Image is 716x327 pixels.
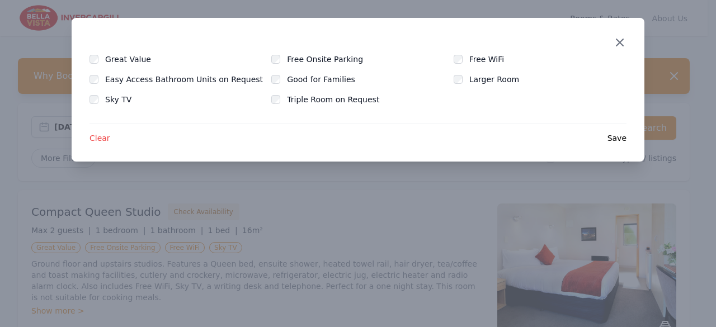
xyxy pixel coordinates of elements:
[287,54,376,65] label: Free Onsite Parking
[469,74,533,85] label: Larger Room
[89,132,110,144] span: Clear
[607,132,626,144] span: Save
[105,94,145,105] label: Sky TV
[105,74,276,85] label: Easy Access Bathroom Units on Request
[287,74,369,85] label: Good for Families
[469,54,518,65] label: Free WiFi
[287,94,393,105] label: Triple Room on Request
[105,54,164,65] label: Great Value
